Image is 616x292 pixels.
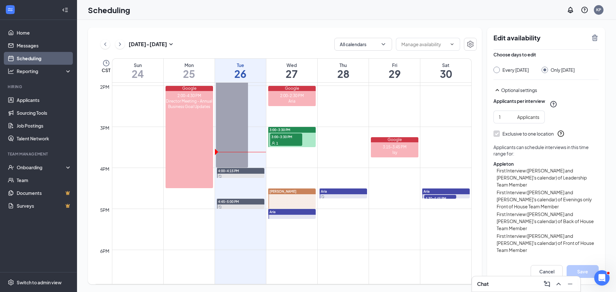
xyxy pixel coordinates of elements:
a: Home [17,26,72,39]
svg: User [271,141,275,145]
svg: Sync [218,205,222,209]
div: Team Management [8,151,70,157]
button: ComposeMessage [542,279,552,289]
a: August 26, 2025 [215,59,266,82]
svg: Settings [8,279,14,286]
a: Team [17,174,72,187]
div: Exclusive to one location [502,130,554,137]
span: 4:30-4:45 PM [424,195,456,201]
span: First Interview ([PERSON_NAME] and [PERSON_NAME]'s calendar) of Back of House Team Member [497,211,599,232]
h1: 25 [164,68,215,79]
h1: 29 [369,68,420,79]
div: Switch to admin view [17,279,62,286]
input: Manage availability [401,41,447,48]
a: August 25, 2025 [164,59,215,82]
h3: Chat [477,280,489,288]
iframe: Intercom live chat [594,270,610,286]
a: Sourcing Tools [17,106,72,119]
a: SurveysCrown [17,199,72,212]
div: Director Meeting - Annual Business Goal Updates [166,98,213,109]
svg: Settings [466,40,474,48]
button: ChevronUp [553,279,564,289]
svg: Sync [218,175,222,178]
svg: Clock [102,59,110,67]
svg: QuestionInfo [557,130,565,138]
h2: Edit availability [493,34,587,42]
div: 2:00-2:30 PM [268,93,316,98]
a: August 28, 2025 [318,59,369,82]
svg: TrashOutline [591,34,599,42]
button: Minimize [565,279,575,289]
div: Google [268,86,316,91]
div: 4pm [99,165,111,172]
div: Optional settings [501,87,599,93]
svg: QuestionInfo [581,6,588,14]
span: Aria [424,189,430,193]
div: Every [DATE] [502,67,529,73]
span: 3:00-3:30 PM [270,133,302,140]
div: Optional settings [493,86,599,94]
a: DocumentsCrown [17,187,72,199]
div: Choose days to edit [493,51,536,58]
div: Aria [268,98,316,104]
span: Aria [269,210,276,214]
div: Onboarding [17,164,66,171]
div: 5pm [99,206,111,213]
svg: QuestionInfo [550,100,557,108]
span: 4:00-4:15 PM [218,169,239,173]
h1: 24 [112,68,163,79]
svg: ChevronLeft [102,40,108,48]
div: 2:00-4:30 PM [166,93,213,98]
span: Aria [321,189,327,193]
a: Applicants [17,94,72,106]
a: August 27, 2025 [266,59,317,82]
a: Talent Network [17,132,72,145]
span: 1 [276,141,278,146]
span: 4:45-5:00 PM [218,199,239,204]
div: Fri [369,62,420,68]
span: [PERSON_NAME] [269,189,296,193]
div: Mon [164,62,215,68]
svg: ChevronDown [380,41,387,47]
div: Applicants [517,113,539,121]
div: Sat [420,62,471,68]
h3: [DATE] - [DATE] [129,41,167,48]
div: Thu [318,62,369,68]
div: Tue [215,62,266,68]
div: Applicants per interview [493,98,545,104]
h1: 30 [420,68,471,79]
div: Wed [266,62,317,68]
svg: ChevronUp [555,280,562,288]
svg: Minimize [566,280,574,288]
svg: ComposeMessage [543,280,551,288]
a: Messages [17,39,72,52]
button: Settings [464,38,477,51]
a: August 30, 2025 [420,59,471,82]
button: All calendarsChevronDown [334,38,392,51]
div: Appleton [493,161,599,167]
svg: Collapse [62,7,68,13]
div: Hiring [8,84,70,89]
span: First Interview ([PERSON_NAME] and [PERSON_NAME]'s calendar) of Front of House Team Member [497,232,599,254]
h1: Scheduling [88,4,130,15]
a: August 24, 2025 [112,59,163,82]
div: Only [DATE] [551,67,575,73]
button: ChevronLeft [100,39,110,49]
svg: ChevronDown [449,42,455,47]
h1: 26 [215,68,266,79]
svg: UserCheck [8,164,14,171]
svg: SmallChevronDown [167,40,175,48]
span: 3:00-3:30 PM [269,128,290,132]
svg: Notifications [567,6,574,14]
a: Job Postings [17,119,72,132]
div: 6pm [99,247,111,254]
div: Isy [371,150,418,155]
button: ChevronRight [115,39,125,49]
svg: ChevronRight [117,40,123,48]
a: August 29, 2025 [369,59,420,82]
svg: Sync [321,195,324,198]
svg: Analysis [8,68,14,74]
button: Save [567,265,599,278]
a: Scheduling [17,52,72,65]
